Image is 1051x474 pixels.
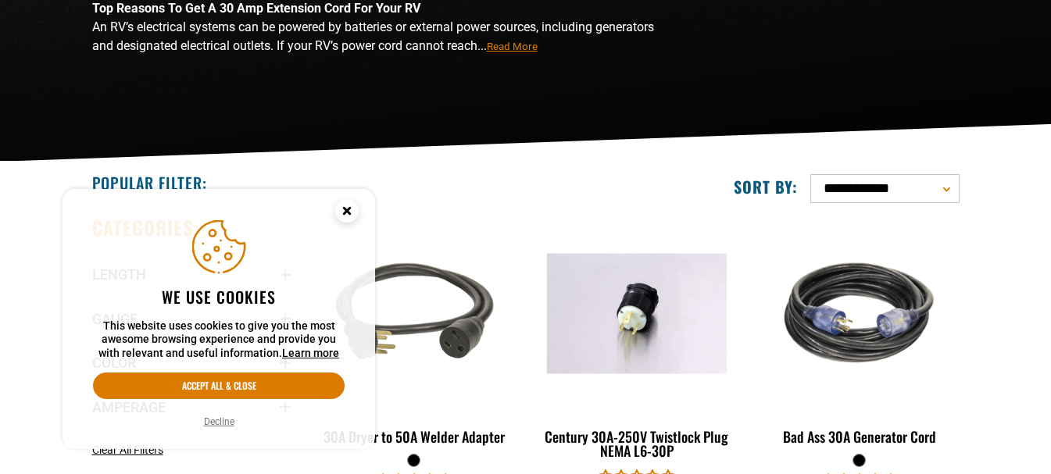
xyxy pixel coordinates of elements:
strong: Top Reasons To Get A 30 Amp Extension Cord For Your RV [92,1,420,16]
a: black Bad Ass 30A Generator Cord [760,216,959,453]
span: Clear All Filters [92,444,163,456]
div: Bad Ass 30A Generator Cord [760,429,959,444]
img: black [761,223,958,403]
span: Read More [487,41,538,52]
button: Accept all & close [93,372,345,399]
a: Clear All Filters [92,442,170,458]
div: 30A Dryer to 50A Welder Adapter [315,429,514,444]
p: This website uses cookies to give you the most awesome browsing experience and provide you with r... [93,319,345,361]
img: Century 30A-250V Twistlock Plug NEMA L6-30P [538,253,735,373]
p: An RV’s electrical systems can be powered by batteries or external power sources, including gener... [92,18,663,55]
h2: Popular Filter: [92,173,207,193]
button: Decline [199,414,239,429]
div: Century 30A-250V Twistlock Plug NEMA L6-30P [537,429,736,458]
aside: Cookie Consent [63,189,375,450]
label: Sort by: [734,176,798,197]
img: black [316,223,513,403]
h2: We use cookies [93,287,345,307]
a: black 30A Dryer to 50A Welder Adapter [315,216,514,453]
a: Century 30A-250V Twistlock Plug NEMA L6-30P Century 30A-250V Twistlock Plug NEMA L6-30P [537,216,736,467]
a: Learn more [282,347,339,359]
